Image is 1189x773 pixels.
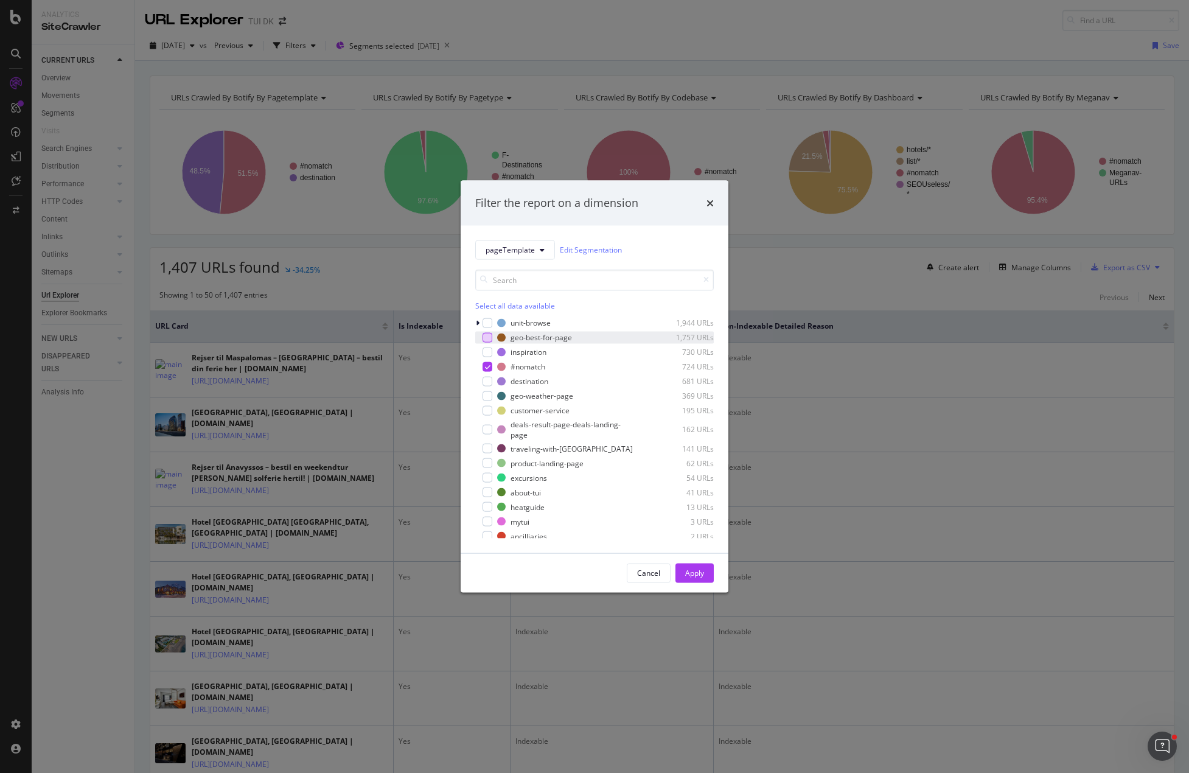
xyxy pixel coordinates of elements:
div: destination [511,376,548,386]
button: Cancel [627,563,671,582]
div: 195 URLs [654,405,714,416]
div: 3 URLs [654,516,714,526]
iframe: Intercom live chat [1148,732,1177,761]
div: geo-weather-page [511,391,573,401]
div: Select all data available [475,300,714,310]
div: traveling-with-[GEOGRAPHIC_DATA] [511,443,633,453]
div: heatguide [511,502,545,512]
div: 162 URLs [654,424,714,435]
div: product-landing-page [511,458,584,468]
div: excursions [511,472,547,483]
div: Filter the report on a dimension [475,195,638,211]
div: 41 URLs [654,487,714,497]
div: mytui [511,516,529,526]
div: customer-service [511,405,570,416]
div: modal [461,181,728,593]
span: pageTemplate [486,245,535,255]
div: 730 URLs [654,347,714,357]
div: 2 URLs [654,531,714,541]
div: ancilliaries [511,531,547,541]
div: 54 URLs [654,472,714,483]
div: 369 URLs [654,391,714,401]
div: #nomatch [511,362,545,372]
div: unit-browse [511,318,551,328]
div: times [706,195,714,211]
div: 13 URLs [654,502,714,512]
div: Apply [685,568,704,578]
div: 1,757 URLs [654,332,714,343]
div: Cancel [637,568,660,578]
div: inspiration [511,347,546,357]
div: geo-best-for-page [511,332,572,343]
div: deals-result-page-deals-landing-page [511,419,637,439]
div: 141 URLs [654,443,714,453]
div: 62 URLs [654,458,714,468]
a: Edit Segmentation [560,243,622,256]
button: pageTemplate [475,240,555,259]
div: 724 URLs [654,362,714,372]
div: about-tui [511,487,541,497]
input: Search [475,269,714,290]
div: 681 URLs [654,376,714,386]
div: 1,944 URLs [654,318,714,328]
button: Apply [675,563,714,582]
